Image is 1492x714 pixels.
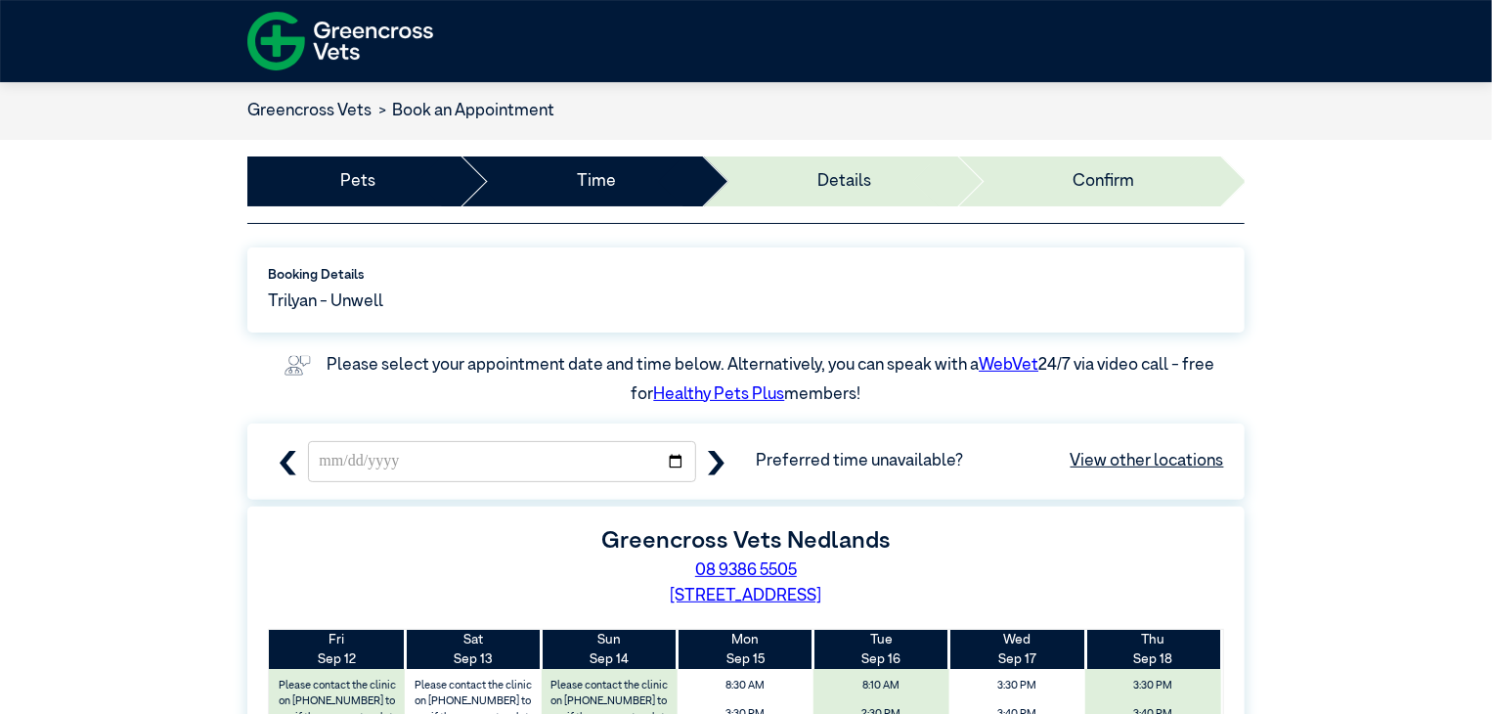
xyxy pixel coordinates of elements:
[678,630,813,670] th: Sep 15
[268,290,383,315] span: Trilyan - Unwell
[695,562,797,579] a: 08 9386 5505
[268,265,1224,285] label: Booking Details
[247,103,372,119] a: Greencross Vets
[577,169,616,195] a: Time
[340,169,375,195] a: Pets
[979,357,1038,374] a: WebVet
[247,5,433,77] img: f-logo
[671,588,822,604] a: [STREET_ADDRESS]
[813,630,949,670] th: Sep 16
[819,674,943,698] span: 8:10 AM
[683,674,808,698] span: 8:30 AM
[1091,674,1215,698] span: 3:30 PM
[756,449,1224,474] span: Preferred time unavailable?
[269,630,405,670] th: Sep 12
[654,386,785,403] a: Healthy Pets Plus
[278,349,318,382] img: vet
[1071,449,1224,474] a: View other locations
[327,357,1217,403] label: Please select your appointment date and time below. Alternatively, you can speak with a 24/7 via ...
[542,630,678,670] th: Sep 14
[1085,630,1221,670] th: Sep 18
[372,99,555,124] li: Book an Appointment
[949,630,1085,670] th: Sep 17
[601,529,891,553] label: Greencross Vets Nedlands
[247,99,555,124] nav: breadcrumb
[955,674,1079,698] span: 3:30 PM
[405,630,541,670] th: Sep 13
